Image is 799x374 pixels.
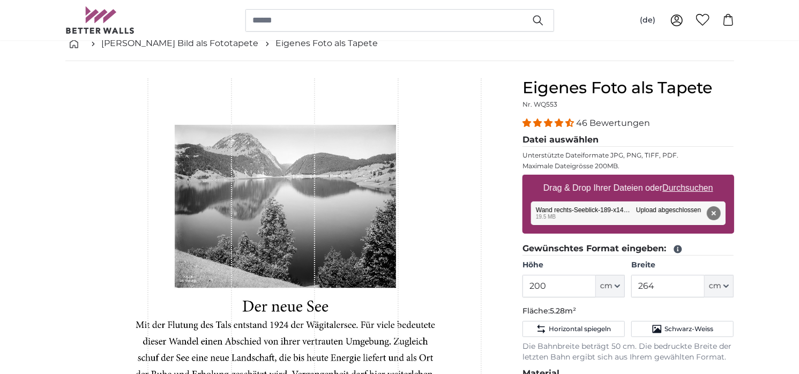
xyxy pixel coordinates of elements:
[522,341,734,363] p: Die Bahnbreite beträgt 50 cm. Die bedruckte Breite der letzten Bahn ergibt sich aus Ihrem gewählt...
[596,275,625,297] button: cm
[522,242,734,256] legend: Gewünschtes Format eingeben:
[705,275,734,297] button: cm
[631,260,734,271] label: Breite
[522,162,734,170] p: Maximale Dateigrösse 200MB.
[276,37,378,50] a: Eigenes Foto als Tapete
[65,6,135,34] img: Betterwalls
[522,260,625,271] label: Höhe
[522,151,734,160] p: Unterstützte Dateiformate JPG, PNG, TIFF, PDF.
[539,177,718,199] label: Drag & Drop Ihrer Dateien oder
[522,306,734,317] p: Fläche:
[631,321,734,337] button: Schwarz-Weiss
[522,78,734,98] h1: Eigenes Foto als Tapete
[576,118,650,128] span: 46 Bewertungen
[550,306,576,316] span: 5.28m²
[631,11,664,30] button: (de)
[662,183,713,192] u: Durchsuchen
[65,26,734,61] nav: breadcrumbs
[709,281,721,291] span: cm
[522,321,625,337] button: Horizontal spiegeln
[549,325,611,333] span: Horizontal spiegeln
[522,118,576,128] span: 4.37 stars
[522,100,557,108] span: Nr. WQ553
[102,37,259,50] a: [PERSON_NAME] Bild als Fototapete
[522,133,734,147] legend: Datei auswählen
[664,325,713,333] span: Schwarz-Weiss
[600,281,613,291] span: cm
